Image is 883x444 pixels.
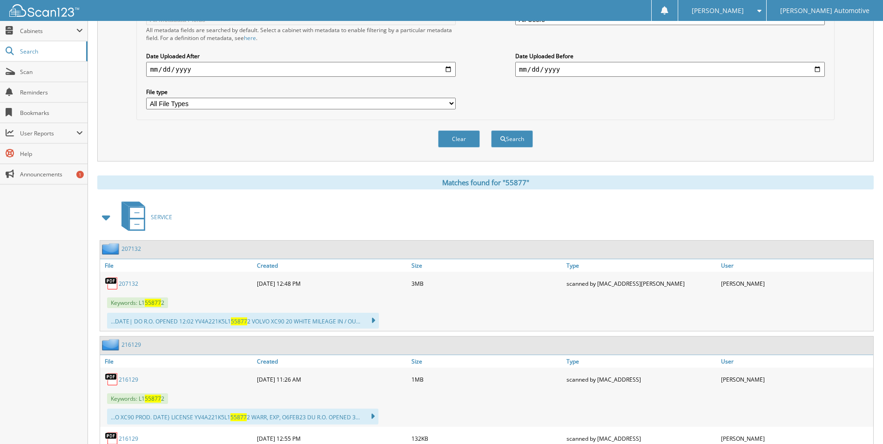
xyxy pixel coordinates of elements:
div: [PERSON_NAME] [719,274,873,293]
img: PDF.png [105,372,119,386]
img: scan123-logo-white.svg [9,4,79,17]
span: [PERSON_NAME] [692,8,744,13]
span: 55877 [231,317,247,325]
span: Keywords: L1 2 [107,297,168,308]
a: User [719,355,873,368]
span: Bookmarks [20,109,83,117]
div: [PERSON_NAME] [719,370,873,389]
label: File type [146,88,456,96]
span: 55877 [145,395,161,403]
input: start [146,62,456,77]
a: Size [409,259,564,272]
a: 216129 [121,341,141,349]
a: 216129 [119,435,138,443]
span: Announcements [20,170,83,178]
span: SERVICE [151,213,172,221]
a: 207132 [121,245,141,253]
a: 207132 [119,280,138,288]
div: scanned by [MAC_ADDRESS][PERSON_NAME] [564,274,719,293]
iframe: Chat Widget [836,399,883,444]
div: [DATE] 12:48 PM [255,274,409,293]
a: Type [564,355,719,368]
span: Keywords: L1 2 [107,393,168,404]
span: Reminders [20,88,83,96]
div: ...DATE| DO R.O. OPENED 12:02 YV4A221K5L1 2 VOLVO XC90 20 WHITE MILEAGE IN / OU... [107,313,379,329]
input: end [515,62,825,77]
a: Created [255,259,409,272]
div: 3MB [409,274,564,293]
button: Clear [438,130,480,148]
a: SERVICE [116,199,172,235]
span: 55877 [230,413,247,421]
div: 1MB [409,370,564,389]
div: ...O XC90 PROD. DATE} LICENSE YV4A221K5L1 2 WARR, EXP, O6FEB23 DU R.O. OPENED 3... [107,409,378,424]
div: [DATE] 11:26 AM [255,370,409,389]
a: Size [409,355,564,368]
a: here [244,34,256,42]
img: folder2.png [102,243,121,255]
div: Matches found for "55877" [97,175,874,189]
img: PDF.png [105,276,119,290]
span: 55877 [145,299,161,307]
span: [PERSON_NAME] Automotive [780,8,870,13]
img: folder2.png [102,339,121,350]
a: Created [255,355,409,368]
div: scanned by [MAC_ADDRESS] [564,370,719,389]
a: Type [564,259,719,272]
button: Search [491,130,533,148]
a: User [719,259,873,272]
div: 1 [76,171,84,178]
span: Help [20,150,83,158]
a: File [100,259,255,272]
a: 216129 [119,376,138,383]
span: Cabinets [20,27,76,35]
span: Scan [20,68,83,76]
div: All metadata fields are searched by default. Select a cabinet with metadata to enable filtering b... [146,26,456,42]
span: User Reports [20,129,76,137]
label: Date Uploaded After [146,52,456,60]
label: Date Uploaded Before [515,52,825,60]
a: File [100,355,255,368]
span: Search [20,47,81,55]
